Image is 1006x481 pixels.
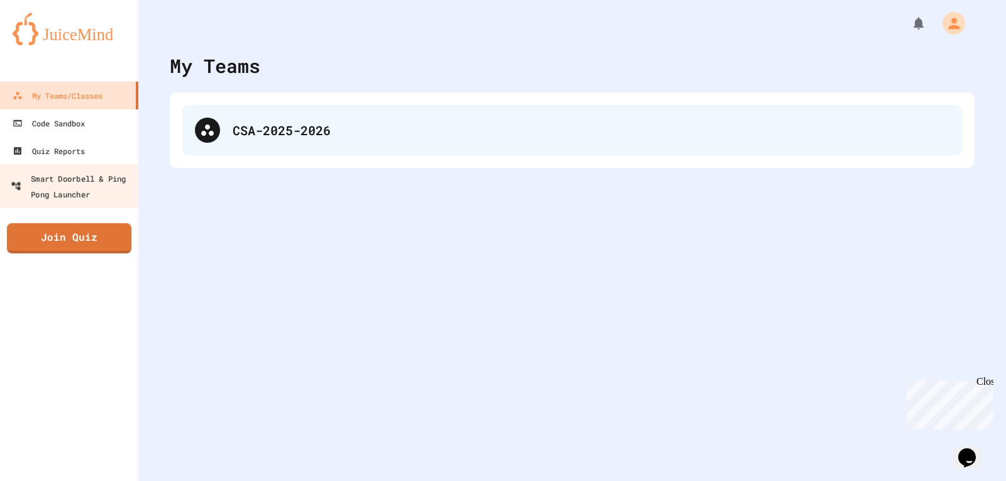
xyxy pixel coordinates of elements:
[7,223,131,253] a: Join Quiz
[13,88,102,103] div: My Teams/Classes
[13,116,85,131] div: Code Sandbox
[182,105,962,155] div: CSA-2025-2026
[888,13,929,34] div: My Notifications
[170,52,260,80] div: My Teams
[13,143,85,158] div: Quiz Reports
[953,431,993,468] iframe: chat widget
[13,13,126,45] img: logo-orange.svg
[233,121,949,140] div: CSA-2025-2026
[929,9,968,38] div: My Account
[902,376,993,429] iframe: chat widget
[11,170,135,201] div: Smart Doorbell & Ping Pong Launcher
[5,5,87,80] div: Chat with us now!Close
